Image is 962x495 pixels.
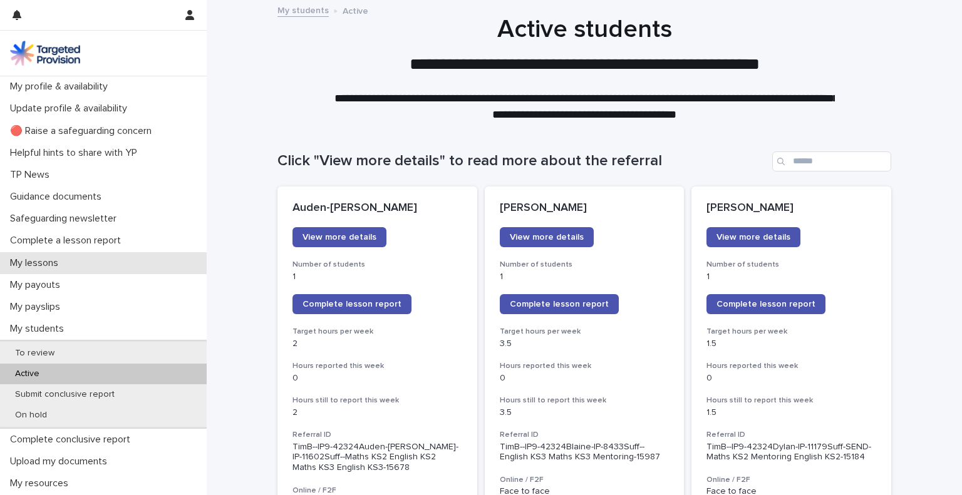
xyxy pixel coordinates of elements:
[10,41,80,66] img: M5nRWzHhSzIhMunXDL62
[5,348,65,359] p: To review
[706,260,876,270] h3: Number of students
[5,456,117,467] p: Upload my documents
[706,272,876,282] p: 1
[292,294,411,314] a: Complete lesson report
[706,395,876,406] h3: Hours still to report this week
[277,14,891,44] h1: Active students
[277,152,767,170] h1: Click "View more details" to read more about the referral
[292,227,386,247] a: View more details
[706,294,825,314] a: Complete lesson report
[510,233,584,242] span: View more details
[716,300,815,309] span: Complete lesson report
[5,434,140,446] p: Complete conclusive report
[5,323,74,335] p: My students
[303,233,376,242] span: View more details
[716,233,790,242] span: View more details
[292,442,462,473] p: TimB--IP9-42324Auden-[PERSON_NAME]-IP-11602Suff--Maths KS2 English KS2 Maths KS3 English KS3-15678
[500,442,670,463] p: TimB--IP9-42324Blaine-IP-8433Suff--English KS3 Maths KS3 Mentoring-15987
[5,235,131,247] p: Complete a lesson report
[292,327,462,337] h3: Target hours per week
[500,475,670,485] h3: Online / F2F
[500,260,670,270] h3: Number of students
[292,202,462,215] p: Auden-[PERSON_NAME]
[500,272,670,282] p: 1
[772,151,891,171] input: Search
[5,169,59,181] p: TP News
[5,301,70,313] p: My payslips
[500,373,670,384] p: 0
[706,361,876,371] h3: Hours reported this week
[5,477,78,489] p: My resources
[292,395,462,406] h3: Hours still to report this week
[500,202,670,215] p: [PERSON_NAME]
[303,300,401,309] span: Complete lesson report
[500,430,670,440] h3: Referral ID
[5,147,147,159] p: Helpful hints to share with YP
[500,395,670,406] h3: Hours still to report this week
[5,389,125,400] p: Submit conclusive report
[343,3,368,17] p: Active
[706,227,800,247] a: View more details
[500,294,619,314] a: Complete lesson report
[500,227,594,247] a: View more details
[706,202,876,215] p: [PERSON_NAME]
[5,103,137,115] p: Update profile & availability
[5,125,162,137] p: 🔴 Raise a safeguarding concern
[500,361,670,371] h3: Hours reported this week
[292,260,462,270] h3: Number of students
[500,327,670,337] h3: Target hours per week
[500,339,670,349] p: 3.5
[5,369,49,379] p: Active
[292,407,462,418] p: 2
[5,410,57,421] p: On hold
[5,279,70,291] p: My payouts
[706,339,876,349] p: 1.5
[5,257,68,269] p: My lessons
[706,373,876,384] p: 0
[706,475,876,485] h3: Online / F2F
[292,339,462,349] p: 2
[5,213,127,225] p: Safeguarding newsletter
[706,407,876,418] p: 1.5
[292,430,462,440] h3: Referral ID
[292,361,462,371] h3: Hours reported this week
[5,81,118,93] p: My profile & availability
[706,327,876,337] h3: Target hours per week
[292,272,462,282] p: 1
[292,373,462,384] p: 0
[277,3,329,17] a: My students
[500,407,670,418] p: 3.5
[706,442,876,463] p: TimB--IP9-42324Dylan-IP-11179Suff-SEND-Maths KS2 Mentoring English KS2-15184
[5,191,111,203] p: Guidance documents
[510,300,609,309] span: Complete lesson report
[706,430,876,440] h3: Referral ID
